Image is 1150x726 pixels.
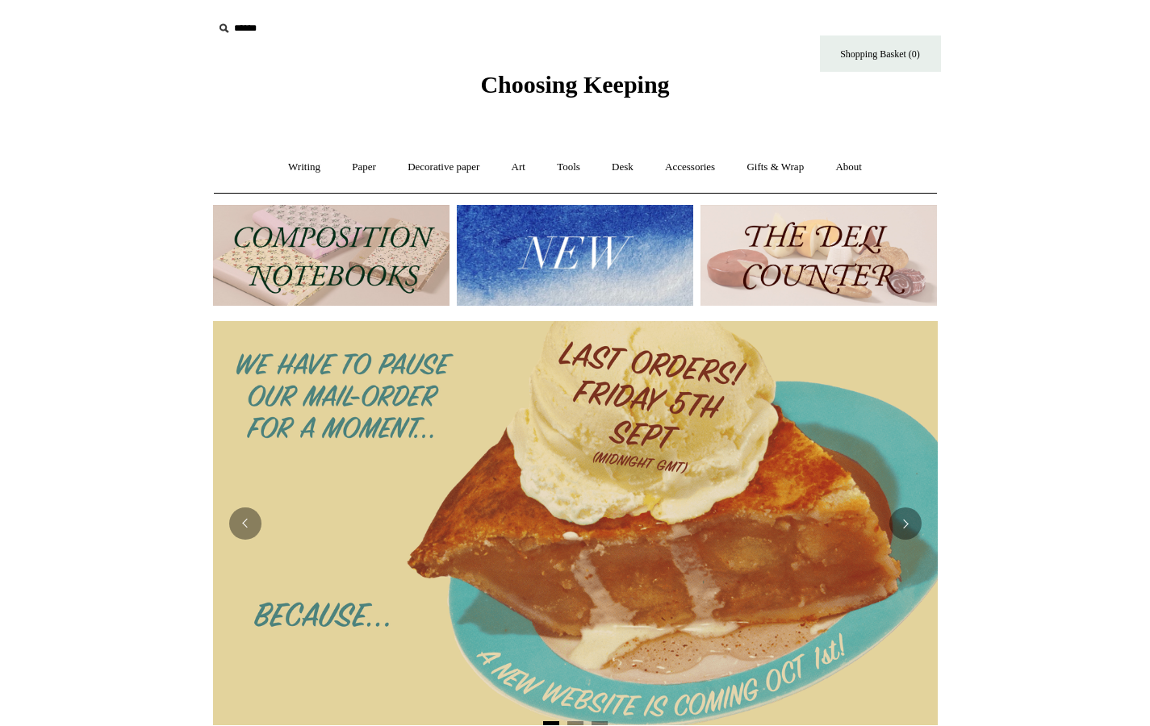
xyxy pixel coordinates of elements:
[597,146,648,189] a: Desk
[650,146,730,189] a: Accessories
[700,205,937,306] img: The Deli Counter
[337,146,391,189] a: Paper
[732,146,818,189] a: Gifts & Wrap
[497,146,540,189] a: Art
[213,205,450,306] img: 202302 Composition ledgers.jpg__PID:69722ee6-fa44-49dd-a067-31375e5d54ec
[480,84,669,95] a: Choosing Keeping
[542,146,595,189] a: Tools
[567,721,583,725] button: Page 2
[592,721,608,725] button: Page 3
[229,507,261,540] button: Previous
[393,146,494,189] a: Decorative paper
[889,507,922,540] button: Next
[821,146,876,189] a: About
[480,71,669,98] span: Choosing Keeping
[274,146,335,189] a: Writing
[457,205,693,306] img: New.jpg__PID:f73bdf93-380a-4a35-bcfe-7823039498e1
[543,721,559,725] button: Page 1
[820,35,941,72] a: Shopping Basket (0)
[213,321,938,724] img: 2025 New Website coming soon.png__PID:95e867f5-3b87-426e-97a5-a534fe0a3431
